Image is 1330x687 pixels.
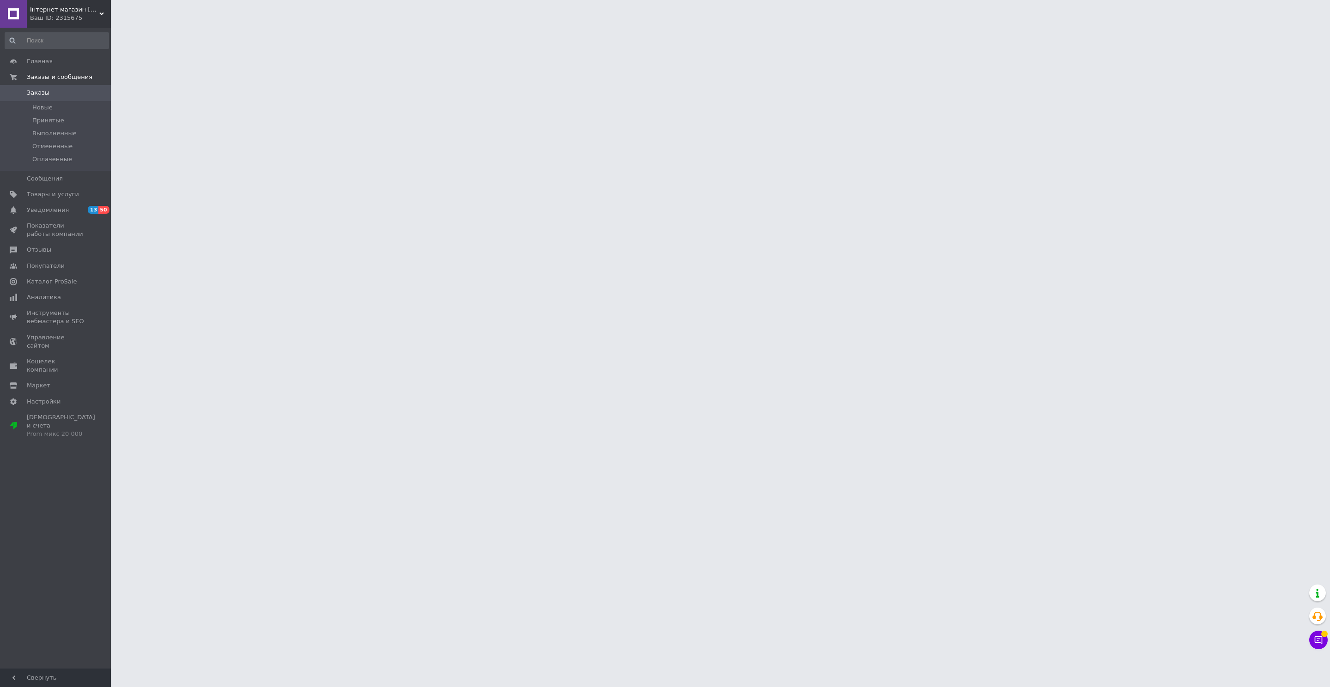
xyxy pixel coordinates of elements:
[27,381,50,390] span: Маркет
[32,116,64,125] span: Принятые
[27,262,65,270] span: Покупатели
[27,413,95,439] span: [DEMOGRAPHIC_DATA] и счета
[27,357,85,374] span: Кошелек компании
[32,155,72,163] span: Оплаченные
[32,129,77,138] span: Выполненные
[30,6,99,14] span: Інтернет-магазин Khoztovar.com.ua
[27,175,63,183] span: Сообщения
[32,103,53,112] span: Новые
[98,206,109,214] span: 50
[27,222,85,238] span: Показатели работы компании
[27,277,77,286] span: Каталог ProSale
[27,398,60,406] span: Настройки
[27,190,79,199] span: Товары и услуги
[27,206,69,214] span: Уведомления
[27,309,85,325] span: Инструменты вебмастера и SEO
[27,57,53,66] span: Главная
[32,142,73,151] span: Отмененные
[27,430,95,438] div: Prom микс 20 000
[27,333,85,350] span: Управление сайтом
[27,293,61,301] span: Аналитика
[27,246,51,254] span: Отзывы
[27,89,49,97] span: Заказы
[88,206,98,214] span: 13
[1309,631,1328,649] button: Чат с покупателем
[30,14,111,22] div: Ваш ID: 2315675
[27,73,92,81] span: Заказы и сообщения
[5,32,109,49] input: Поиск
